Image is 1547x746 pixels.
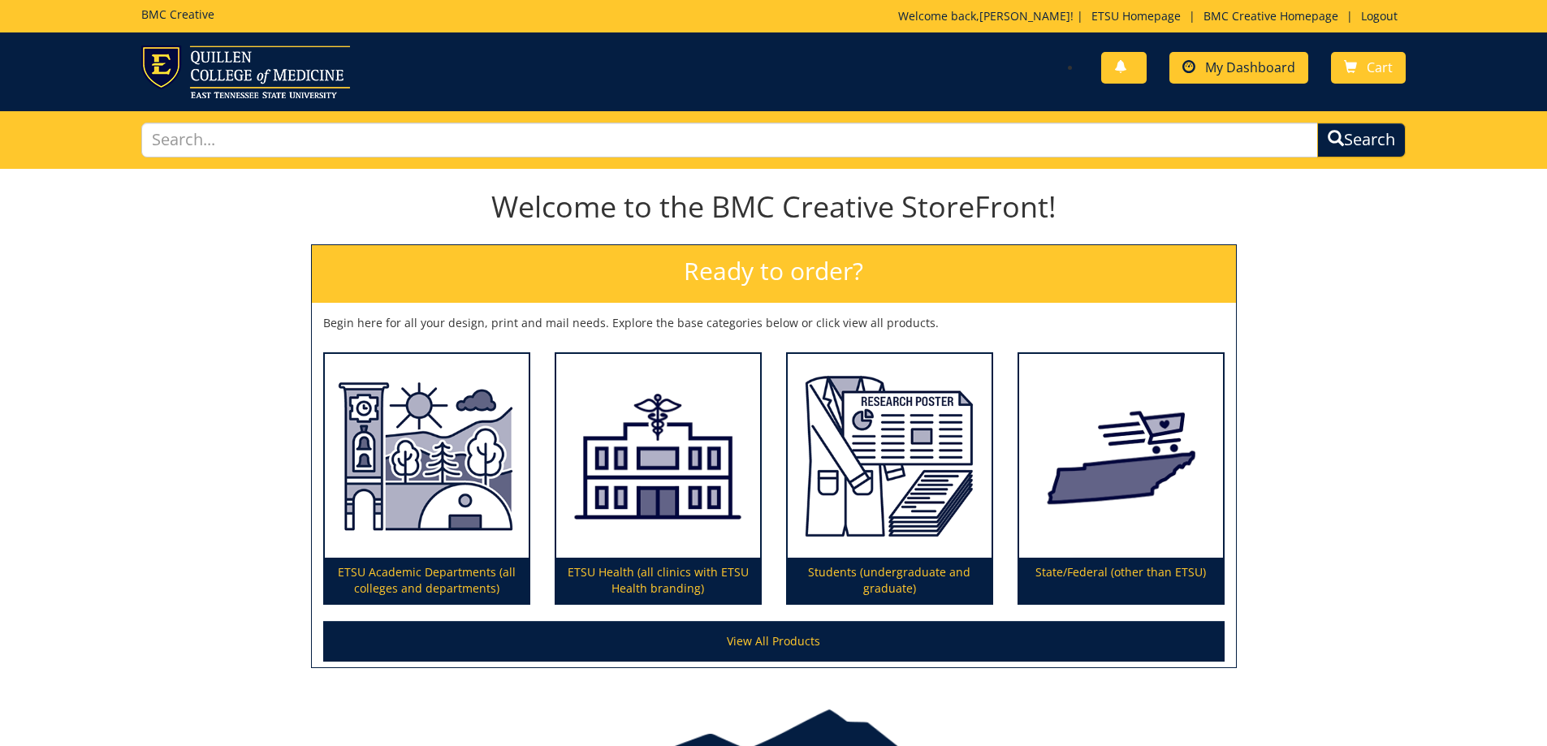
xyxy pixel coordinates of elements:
h2: Ready to order? [312,245,1236,303]
h1: Welcome to the BMC Creative StoreFront! [311,191,1237,223]
img: ETSU logo [141,45,350,98]
button: Search [1317,123,1406,157]
a: Cart [1331,52,1406,84]
h5: BMC Creative [141,8,214,20]
span: Cart [1367,58,1393,76]
p: Welcome back, ! | | | [898,8,1406,24]
img: ETSU Academic Departments (all colleges and departments) [325,354,529,558]
a: BMC Creative Homepage [1195,8,1346,24]
a: View All Products [323,621,1225,662]
p: Begin here for all your design, print and mail needs. Explore the base categories below or click ... [323,315,1225,331]
a: Logout [1353,8,1406,24]
img: Students (undergraduate and graduate) [788,354,992,558]
a: ETSU Academic Departments (all colleges and departments) [325,354,529,604]
p: ETSU Health (all clinics with ETSU Health branding) [556,558,760,603]
a: My Dashboard [1169,52,1308,84]
a: Students (undergraduate and graduate) [788,354,992,604]
p: ETSU Academic Departments (all colleges and departments) [325,558,529,603]
input: Search... [141,123,1319,157]
img: State/Federal (other than ETSU) [1019,354,1223,558]
span: My Dashboard [1205,58,1295,76]
img: ETSU Health (all clinics with ETSU Health branding) [556,354,760,558]
a: ETSU Homepage [1083,8,1189,24]
p: Students (undergraduate and graduate) [788,558,992,603]
a: [PERSON_NAME] [979,8,1070,24]
p: State/Federal (other than ETSU) [1019,558,1223,603]
a: ETSU Health (all clinics with ETSU Health branding) [556,354,760,604]
a: State/Federal (other than ETSU) [1019,354,1223,604]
